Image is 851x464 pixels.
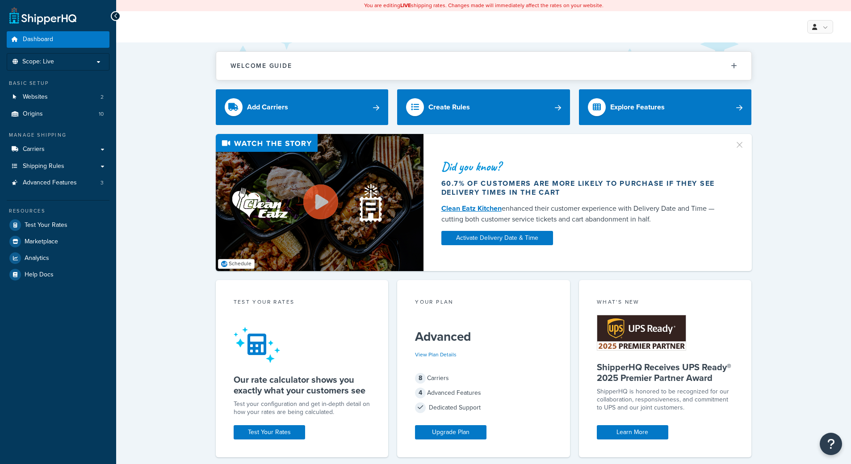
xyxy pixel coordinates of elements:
[7,175,109,191] a: Advanced Features3
[218,259,255,269] button: Schedule
[7,106,109,122] a: Origins10
[7,106,109,122] li: Origins
[441,179,724,197] div: 60.7% of customers are more likely to purchase if they see delivery times in the cart
[415,387,552,399] div: Advanced Features
[23,163,64,170] span: Shipping Rules
[25,238,58,246] span: Marketplace
[234,425,305,439] a: Test Your Rates
[7,234,109,250] a: Marketplace
[415,373,426,384] span: 8
[7,207,109,215] div: Resources
[7,250,109,266] a: Analytics
[7,141,109,158] a: Carriers
[7,158,109,175] a: Shipping Rules
[7,217,109,233] a: Test Your Rates
[7,89,109,105] li: Websites
[216,134,423,271] img: Video thumbnail
[99,110,104,118] span: 10
[231,63,292,69] h2: Welcome Guide
[415,351,457,359] a: View Plan Details
[234,400,371,416] div: Test your configuration and get in-depth detail on how your rates are being calculated.
[23,93,48,101] span: Websites
[234,374,371,396] h5: Our rate calculator shows you exactly what your customers see
[7,267,109,283] a: Help Docs
[415,298,552,308] div: Your Plan
[415,388,426,398] span: 4
[400,1,411,9] b: LIVE
[441,231,553,245] a: Activate Delivery Date & Time
[610,101,665,113] div: Explore Features
[216,89,389,125] a: Add Carriers
[415,425,486,439] a: Upgrade Plan
[397,89,570,125] a: Create Rules
[597,425,668,439] a: Learn More
[441,160,724,173] div: Did you know?
[23,36,53,43] span: Dashboard
[428,101,470,113] div: Create Rules
[579,89,752,125] a: Explore Features
[101,93,104,101] span: 2
[820,433,842,455] button: Open Resource Center
[229,259,252,268] span: Schedule
[101,179,104,187] span: 3
[25,222,67,229] span: Test Your Rates
[7,31,109,48] a: Dashboard
[23,110,43,118] span: Origins
[216,52,751,80] button: Welcome Guide
[247,101,288,113] div: Add Carriers
[441,203,502,213] a: Clean Eatz Kitchen
[7,175,109,191] li: Advanced Features
[25,271,54,279] span: Help Docs
[23,146,45,153] span: Carriers
[7,89,109,105] a: Websites2
[7,131,109,139] div: Manage Shipping
[415,330,552,344] h5: Advanced
[415,372,552,385] div: Carriers
[597,298,734,308] div: What's New
[441,203,724,225] div: enhanced their customer experience with Delivery Date and Time — cutting both customer service ti...
[25,255,49,262] span: Analytics
[23,179,77,187] span: Advanced Features
[234,298,371,308] div: Test your rates
[597,388,734,412] p: ShipperHQ is honored to be recognized for our collaboration, responsiveness, and commitment to UP...
[7,79,109,87] div: Basic Setup
[415,401,552,414] div: Dedicated Support
[597,362,734,383] h5: ShipperHQ Receives UPS Ready® 2025 Premier Partner Award
[22,58,54,66] span: Scope: Live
